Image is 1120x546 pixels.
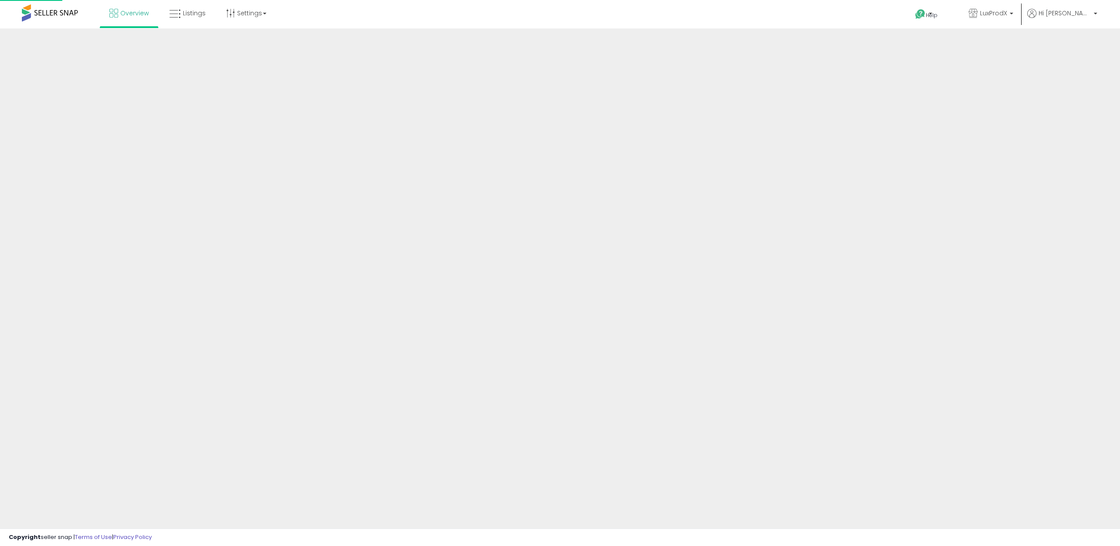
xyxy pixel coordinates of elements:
span: LuxProdX [980,9,1007,18]
a: Help [908,2,955,28]
span: Listings [183,9,206,18]
i: Get Help [915,9,926,20]
span: Hi [PERSON_NAME] [1039,9,1091,18]
a: Hi [PERSON_NAME] [1027,9,1097,28]
span: Overview [120,9,149,18]
span: Help [926,11,938,19]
